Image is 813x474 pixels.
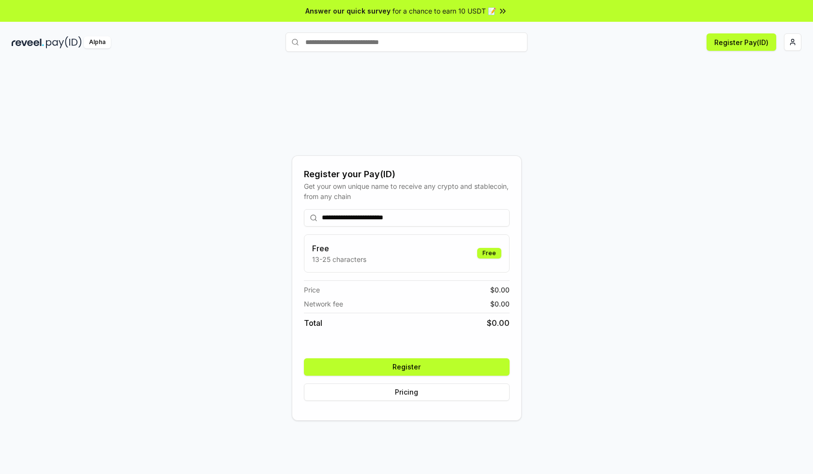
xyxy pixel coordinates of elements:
span: for a chance to earn 10 USDT 📝 [392,6,496,16]
div: Free [477,248,501,259]
p: 13-25 characters [312,254,366,264]
div: Alpha [84,36,111,48]
span: Network fee [304,299,343,309]
span: $ 0.00 [487,317,510,329]
button: Pricing [304,383,510,401]
img: reveel_dark [12,36,44,48]
span: Total [304,317,322,329]
div: Get your own unique name to receive any crypto and stablecoin, from any chain [304,181,510,201]
div: Register your Pay(ID) [304,168,510,181]
span: $ 0.00 [490,299,510,309]
img: pay_id [46,36,82,48]
button: Register [304,358,510,376]
h3: Free [312,243,366,254]
span: Price [304,285,320,295]
span: $ 0.00 [490,285,510,295]
button: Register Pay(ID) [707,33,776,51]
span: Answer our quick survey [305,6,391,16]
